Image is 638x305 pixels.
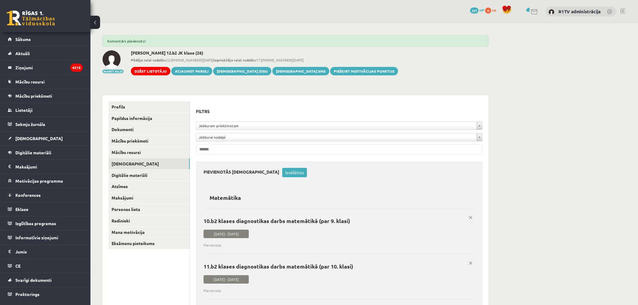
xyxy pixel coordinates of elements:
a: [DEMOGRAPHIC_DATA] SMS [272,67,329,75]
span: Motivācijas programma [15,178,63,184]
a: Profils [109,101,190,112]
span: Eklase [15,206,28,212]
a: Digitālie materiāli [8,146,83,159]
span: Svarīgi dokumenti [15,277,52,283]
a: Informatīvie ziņojumi [8,231,83,244]
span: [DEMOGRAPHIC_DATA] [15,136,63,141]
legend: Ziņojumi [15,61,83,74]
span: Mācību priekšmeti [15,93,52,99]
a: Maksājumi [8,160,83,174]
span: [DATE] - [DATE] [204,275,249,284]
a: Mācību resursi [8,75,83,89]
span: [DATE] - [DATE] [204,230,249,238]
span: Lietotāji [15,107,33,113]
span: 0 [485,8,491,14]
a: Maksājumi [109,192,190,203]
a: Mācību priekšmeti [8,89,83,103]
p: 11.b2 klases diagnostikas darbs matemātikā (par 10. klasi) [204,263,470,269]
span: Sekmju žurnāls [15,121,45,127]
a: Izglītības programas [8,216,83,230]
img: Aleks Kohanovičs [103,50,121,68]
a: Personas lieta [109,204,190,215]
a: R1TV administrācija [558,8,601,14]
a: Lietotāji [8,103,83,117]
a: Mācību resursi [109,147,190,158]
span: Konferences [15,192,41,198]
span: Izglītības programas [15,221,56,226]
span: Mācību resursi [15,79,45,84]
a: [DEMOGRAPHIC_DATA] ziņu [213,67,271,75]
a: 0 xp [485,8,499,12]
span: Digitālie materiāli [15,150,51,155]
span: Sākums [15,36,31,42]
span: xp [492,8,496,12]
a: Jebkuram priekšmetam [196,122,482,130]
a: Izvēlēties [282,168,307,177]
button: Mainīt bildi [103,70,124,73]
a: Digitālie materiāli [109,170,190,181]
a: Atzīmes [109,181,190,192]
span: Pievienota [204,288,470,293]
span: Informatīvie ziņojumi [15,235,58,240]
b: Pēdējo reizi redzēts [131,58,166,62]
span: 22:[PHONE_NUMBER][DATE] 17:[PHONE_NUMBER][DATE] [131,57,398,63]
h2: Matemātika [204,190,247,205]
a: Mana motivācija [109,227,190,238]
a: Papildus informācija [109,113,190,124]
a: Aktuāli [8,46,83,60]
a: Eksāmenu pieteikums [109,238,190,249]
p: 10.b2 klases diagnostikas darbs matemātikā (par 9. klasi) [204,218,470,224]
a: Svarīgi dokumenti [8,273,83,287]
a: [DEMOGRAPHIC_DATA] [109,158,190,169]
span: mP [479,8,484,12]
a: Atjaunot paroli [171,67,212,75]
a: Dzēst lietotāju [131,67,170,75]
a: Radinieki [109,215,190,226]
span: Aktuāli [15,51,30,56]
span: Proktorings [15,291,39,297]
b: Iepriekšējo reizi redzēts [213,58,256,62]
a: Dokumenti [109,124,190,135]
a: CE [8,259,83,273]
img: R1TV administrācija [548,9,554,15]
h3: Pievienotās [DEMOGRAPHIC_DATA] [204,168,282,175]
a: Jumis [8,245,83,259]
div: Komentārs pievienots! [103,35,488,47]
a: [DEMOGRAPHIC_DATA] [8,131,83,145]
span: Jumis [15,249,27,254]
a: Motivācijas programma [8,174,83,188]
i: 4215 [70,64,83,72]
span: Pievienota [204,242,470,248]
a: Proktorings [8,287,83,301]
a: Konferences [8,188,83,202]
span: CE [15,263,21,269]
a: Rīgas 1. Tālmācības vidusskola [7,11,55,26]
a: Piešķirt motivācijas punktus [330,67,398,75]
a: Mācību priekšmeti [109,135,190,146]
a: Eklase [8,202,83,216]
a: Sākums [8,32,83,46]
span: Jebkurai nodaļai [199,133,474,141]
legend: Maksājumi [15,160,83,174]
h3: Filtrs [196,107,475,115]
a: x [466,213,475,222]
a: Ziņojumi4215 [8,61,83,74]
a: 321 mP [470,8,484,12]
span: Jebkuram priekšmetam [199,122,474,130]
span: 321 [470,8,478,14]
a: x [466,259,475,267]
a: Jebkurai nodaļai [196,133,482,141]
h2: [PERSON_NAME] 12.b2 JK klase (26) [131,50,398,55]
a: Sekmju žurnāls [8,117,83,131]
